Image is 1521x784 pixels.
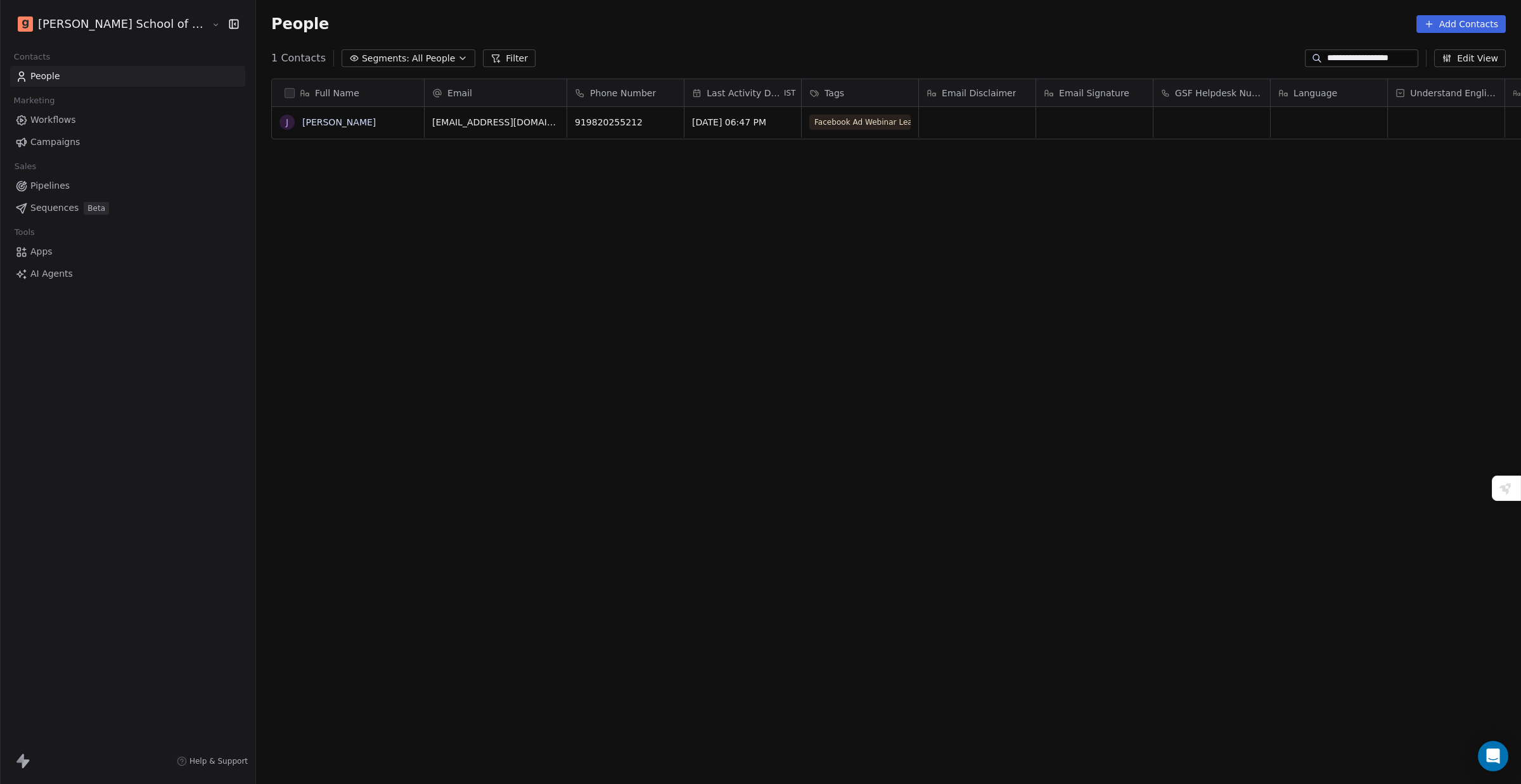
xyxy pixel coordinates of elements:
img: Goela%20School%20Logos%20(4).png [18,16,33,32]
div: J [286,116,288,129]
div: grid [272,107,425,739]
button: [PERSON_NAME] School of Finance LLP [15,13,203,35]
span: Workflows [30,113,76,127]
span: People [271,15,329,34]
span: Email Signature [1059,87,1129,99]
a: Workflows [10,110,245,130]
span: AI Agents [30,267,73,281]
span: Pipelines [30,179,70,193]
div: Phone Number [567,79,684,106]
span: All People [412,52,455,65]
span: Campaigns [30,136,80,149]
span: Beta [84,202,109,215]
span: Marketing [8,91,60,110]
span: [DATE] 06:47 PM [692,116,793,129]
span: Email [447,87,472,99]
span: Phone Number [590,87,656,99]
a: Apps [10,241,245,262]
span: [EMAIL_ADDRESS][DOMAIN_NAME] [432,116,559,129]
a: AI Agents [10,263,245,284]
div: Email Signature [1036,79,1153,106]
a: Campaigns [10,132,245,153]
span: Language [1293,87,1337,99]
a: Help & Support [177,756,248,766]
span: Apps [30,245,53,258]
button: Edit View [1434,49,1506,67]
span: Segments: [362,52,409,65]
span: IST [784,88,796,98]
div: Open Intercom Messenger [1478,741,1508,771]
div: Full Name [272,79,424,106]
div: GSF Helpdesk Number [1153,79,1270,106]
div: Email [425,79,567,106]
div: Understand English? [1388,79,1505,106]
span: Help & Support [189,756,248,766]
span: Tools [9,223,40,242]
span: Contacts [8,47,56,66]
span: Sales [9,157,42,176]
span: 919820255212 [575,116,676,129]
div: Email Disclaimer [919,79,1036,106]
div: Last Activity DateIST [684,79,801,106]
a: Pipelines [10,175,245,196]
span: Sequences [30,201,79,215]
span: GSF Helpdesk Number [1175,87,1262,99]
span: People [30,70,60,83]
span: Facebook Ad Webinar Lead [809,115,911,130]
span: Last Activity Date [707,87,781,99]
a: People [10,66,245,87]
div: Language [1271,79,1387,106]
span: 1 Contacts [271,51,326,66]
div: Tags [802,79,918,106]
button: Filter [483,49,536,67]
span: Email Disclaimer [942,87,1016,99]
a: SequencesBeta [10,198,245,218]
button: Add Contacts [1416,15,1506,33]
span: [PERSON_NAME] School of Finance LLP [38,16,209,32]
span: Understand English? [1410,87,1497,99]
span: Tags [825,87,844,99]
a: [PERSON_NAME] [302,117,376,127]
span: Full Name [315,87,359,99]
